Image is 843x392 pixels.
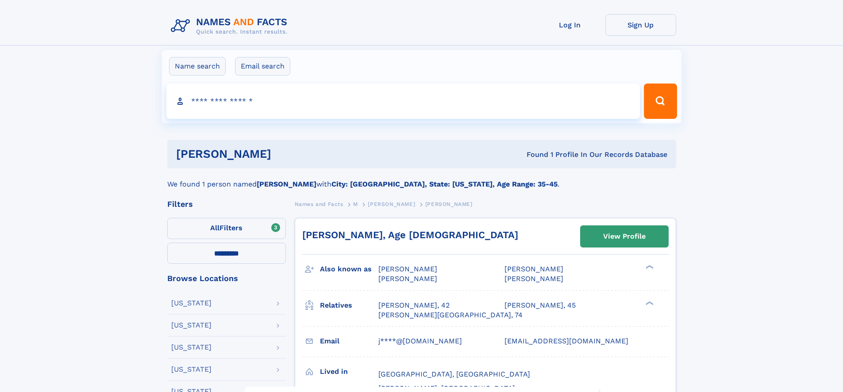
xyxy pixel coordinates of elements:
a: Sign Up [605,14,676,36]
div: Found 1 Profile In Our Records Database [399,150,667,160]
a: [PERSON_NAME], Age [DEMOGRAPHIC_DATA] [302,229,518,240]
h3: Lived in [320,364,378,379]
a: M [353,198,358,209]
div: Filters [167,200,286,208]
a: Names and Facts [295,198,343,209]
div: [US_STATE] [171,300,212,307]
span: All [210,224,219,232]
span: M [353,201,358,207]
img: Logo Names and Facts [167,14,295,38]
div: We found 1 person named with . [167,168,676,190]
div: Browse Locations [167,274,286,282]
div: [US_STATE] [171,366,212,373]
a: View Profile [581,226,668,247]
span: [GEOGRAPHIC_DATA], [GEOGRAPHIC_DATA] [378,370,530,378]
div: [US_STATE] [171,344,212,351]
a: [PERSON_NAME][GEOGRAPHIC_DATA], 74 [378,310,523,320]
h1: [PERSON_NAME] [176,148,399,160]
a: [PERSON_NAME], 42 [378,301,450,310]
div: ❯ [643,300,654,306]
button: Search Button [644,84,677,119]
label: Email search [235,57,290,76]
input: search input [166,84,640,119]
span: [PERSON_NAME] [378,274,437,283]
b: City: [GEOGRAPHIC_DATA], State: [US_STATE], Age Range: 35-45 [331,180,558,188]
label: Name search [169,57,226,76]
span: [PERSON_NAME] [378,265,437,273]
div: [US_STATE] [171,322,212,329]
a: Log In [535,14,605,36]
span: [PERSON_NAME] [504,265,563,273]
span: [PERSON_NAME] [504,274,563,283]
a: [PERSON_NAME] [368,198,415,209]
h3: Also known as [320,262,378,277]
span: [PERSON_NAME] [425,201,473,207]
label: Filters [167,218,286,239]
span: [EMAIL_ADDRESS][DOMAIN_NAME] [504,337,628,345]
div: View Profile [603,226,646,247]
h3: Email [320,334,378,349]
h3: Relatives [320,298,378,313]
div: ❯ [643,264,654,270]
b: [PERSON_NAME] [257,180,316,188]
a: [PERSON_NAME], 45 [504,301,576,310]
span: [PERSON_NAME] [368,201,415,207]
